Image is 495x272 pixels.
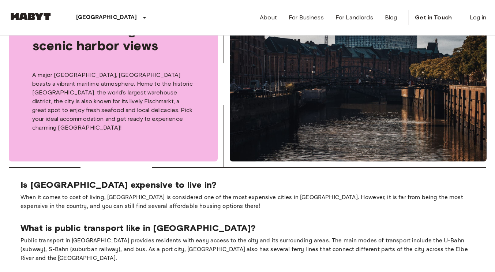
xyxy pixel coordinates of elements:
[385,13,397,22] a: Blog
[335,13,373,22] a: For Landlords
[260,13,277,22] a: About
[20,223,475,234] p: What is public transport like in [GEOGRAPHIC_DATA]?
[20,193,475,211] p: When it comes to cost of living, [GEOGRAPHIC_DATA] is considered one of the most expensive cities...
[76,13,137,22] p: [GEOGRAPHIC_DATA]
[32,7,194,53] span: [GEOGRAPHIC_DATA], maritime heritage and scenic harbor views
[9,13,53,20] img: Habyt
[470,13,486,22] a: Log in
[20,179,475,190] p: Is [GEOGRAPHIC_DATA] expensive to live in?
[289,13,324,22] a: For Business
[32,71,194,132] p: A major [GEOGRAPHIC_DATA], [GEOGRAPHIC_DATA] boasts a vibrant maritime atmosphere. Home to the hi...
[409,10,458,25] a: Get in Touch
[20,236,475,263] p: Public transport in [GEOGRAPHIC_DATA] provides residents with easy access to the city and its sur...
